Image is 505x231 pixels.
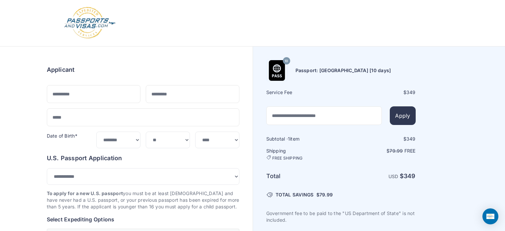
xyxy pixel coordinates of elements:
[266,89,340,96] h6: Service Fee
[276,191,314,198] span: TOTAL SAVINGS
[400,173,416,179] strong: $
[406,89,416,95] span: 349
[47,190,239,210] p: you must be at least [DEMOGRAPHIC_DATA] and have never had a U.S. passport, or your previous pass...
[285,57,288,65] span: 10
[266,172,340,181] h6: Total
[404,173,416,179] span: 349
[266,136,340,142] h6: Subtotal · item
[404,148,416,154] span: Free
[342,89,416,96] div: $
[388,173,398,179] span: USD
[266,148,340,161] h6: Shipping
[342,148,416,154] p: $
[266,210,416,223] p: Government fee to be paid to the "US Department of State" is not included.
[267,60,287,81] img: Product Name
[406,136,416,142] span: 349
[47,215,239,223] h6: Select Expediting Options
[63,7,116,40] img: Logo
[342,136,416,142] div: $
[47,133,77,139] label: Date of Birth*
[316,191,333,198] span: $
[272,156,303,161] span: FREE SHIPPING
[482,208,498,224] div: Open Intercom Messenger
[288,136,290,142] span: 1
[47,190,123,196] strong: To apply for a new U.S. passport
[390,106,415,125] button: Apply
[47,65,75,74] h6: Applicant
[389,148,403,154] span: 79.99
[47,154,239,163] h6: U.S. Passport Application
[319,192,333,197] span: 79.99
[295,67,391,74] h6: Passport: [GEOGRAPHIC_DATA] [10 days]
